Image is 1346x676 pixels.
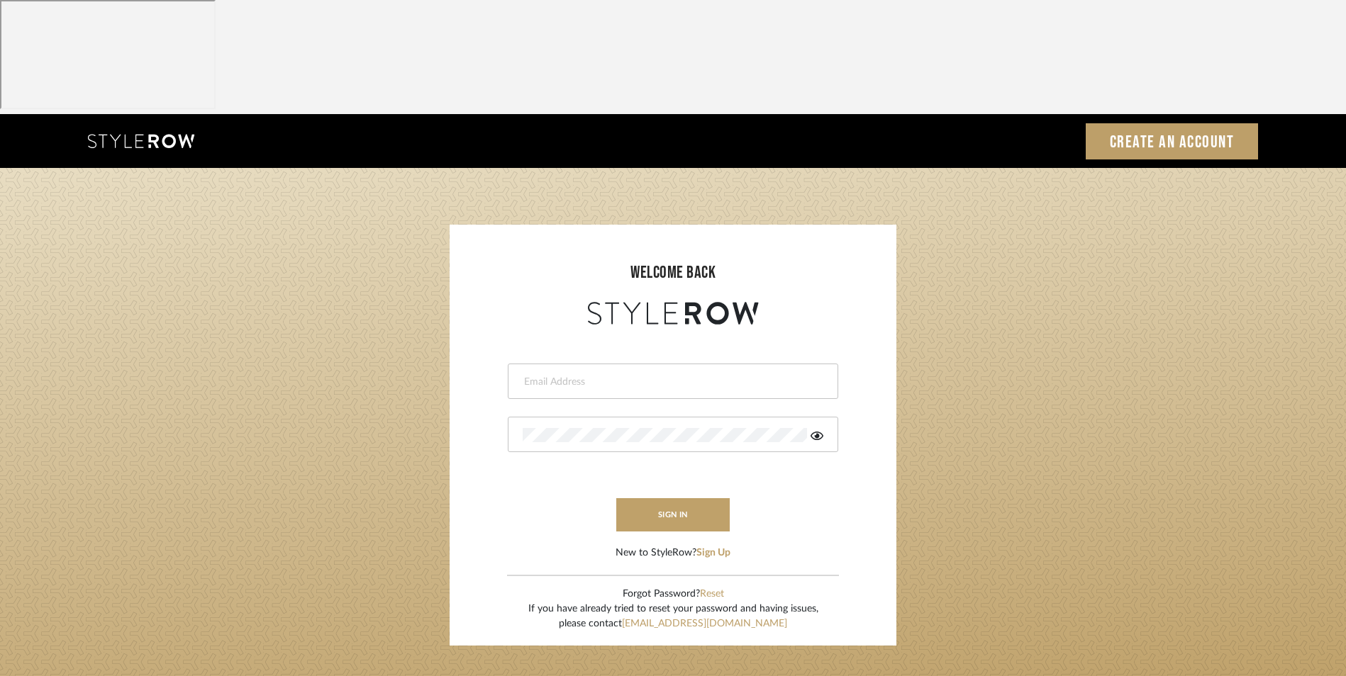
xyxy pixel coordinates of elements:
[616,498,730,531] button: sign in
[528,587,818,602] div: Forgot Password?
[696,546,730,560] button: Sign Up
[622,619,787,629] a: [EMAIL_ADDRESS][DOMAIN_NAME]
[464,260,882,286] div: welcome back
[700,587,724,602] button: Reset
[616,546,730,560] div: New to StyleRow?
[1086,123,1259,159] a: Create an Account
[523,375,820,389] input: Email Address
[528,602,818,631] div: If you have already tried to reset your password and having issues, please contact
